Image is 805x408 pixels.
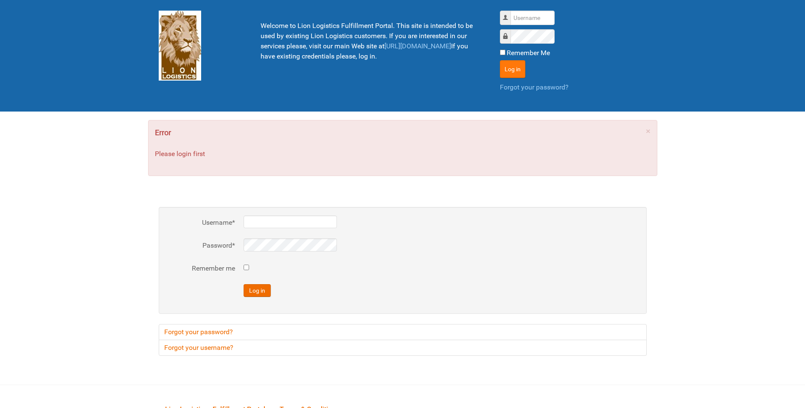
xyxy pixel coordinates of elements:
img: Lion Logistics [159,11,201,81]
label: Username [167,218,235,228]
label: Remember me [167,263,235,274]
h4: Error [155,127,651,139]
a: [URL][DOMAIN_NAME] [384,42,451,50]
a: Forgot your password? [159,324,647,340]
button: Log in [500,60,525,78]
label: Password [167,240,235,251]
p: Please login first [155,149,651,159]
input: Username [510,11,555,25]
p: Welcome to Lion Logistics Fulfillment Portal. This site is intended to be used by existing Lion L... [261,21,479,61]
label: Remember Me [507,48,550,58]
a: Forgot your password? [500,83,569,91]
button: Log in [244,284,271,297]
a: Lion Logistics [159,41,201,49]
a: × [646,127,651,135]
a: Forgot your username? [159,340,647,356]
